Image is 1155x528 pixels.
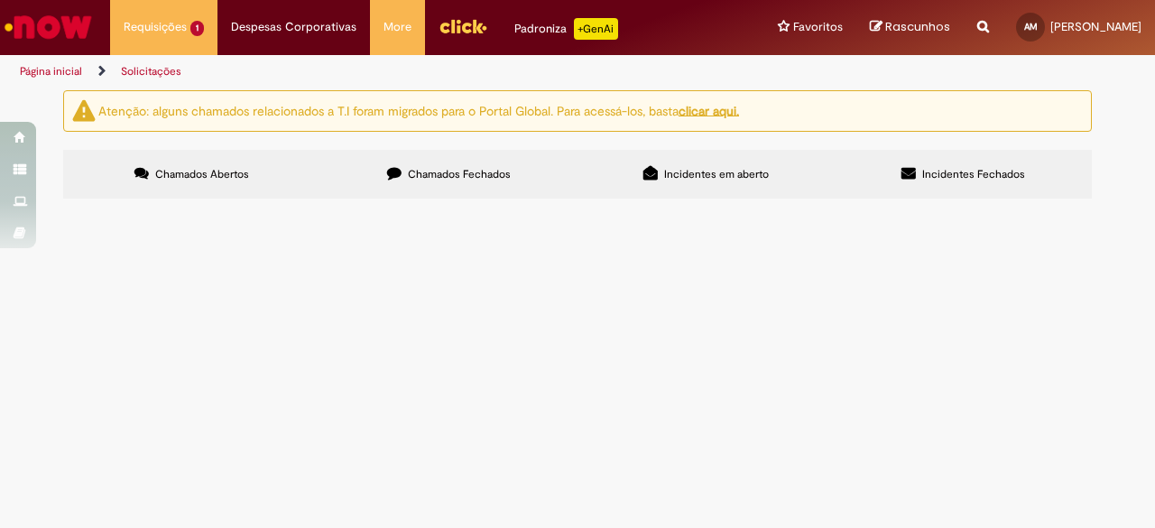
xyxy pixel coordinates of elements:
[514,18,618,40] div: Padroniza
[408,167,511,181] span: Chamados Fechados
[231,18,356,36] span: Despesas Corporativas
[383,18,411,36] span: More
[793,18,843,36] span: Favoritos
[190,21,204,36] span: 1
[885,18,950,35] span: Rascunhos
[20,64,82,79] a: Página inicial
[439,13,487,40] img: click_logo_yellow_360x200.png
[2,9,95,45] img: ServiceNow
[574,18,618,40] p: +GenAi
[155,167,249,181] span: Chamados Abertos
[121,64,181,79] a: Solicitações
[679,102,739,118] a: clicar aqui.
[664,167,769,181] span: Incidentes em aberto
[124,18,187,36] span: Requisições
[98,102,739,118] ng-bind-html: Atenção: alguns chamados relacionados a T.I foram migrados para o Portal Global. Para acessá-los,...
[1050,19,1141,34] span: [PERSON_NAME]
[870,19,950,36] a: Rascunhos
[1024,21,1038,32] span: AM
[922,167,1025,181] span: Incidentes Fechados
[14,55,756,88] ul: Trilhas de página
